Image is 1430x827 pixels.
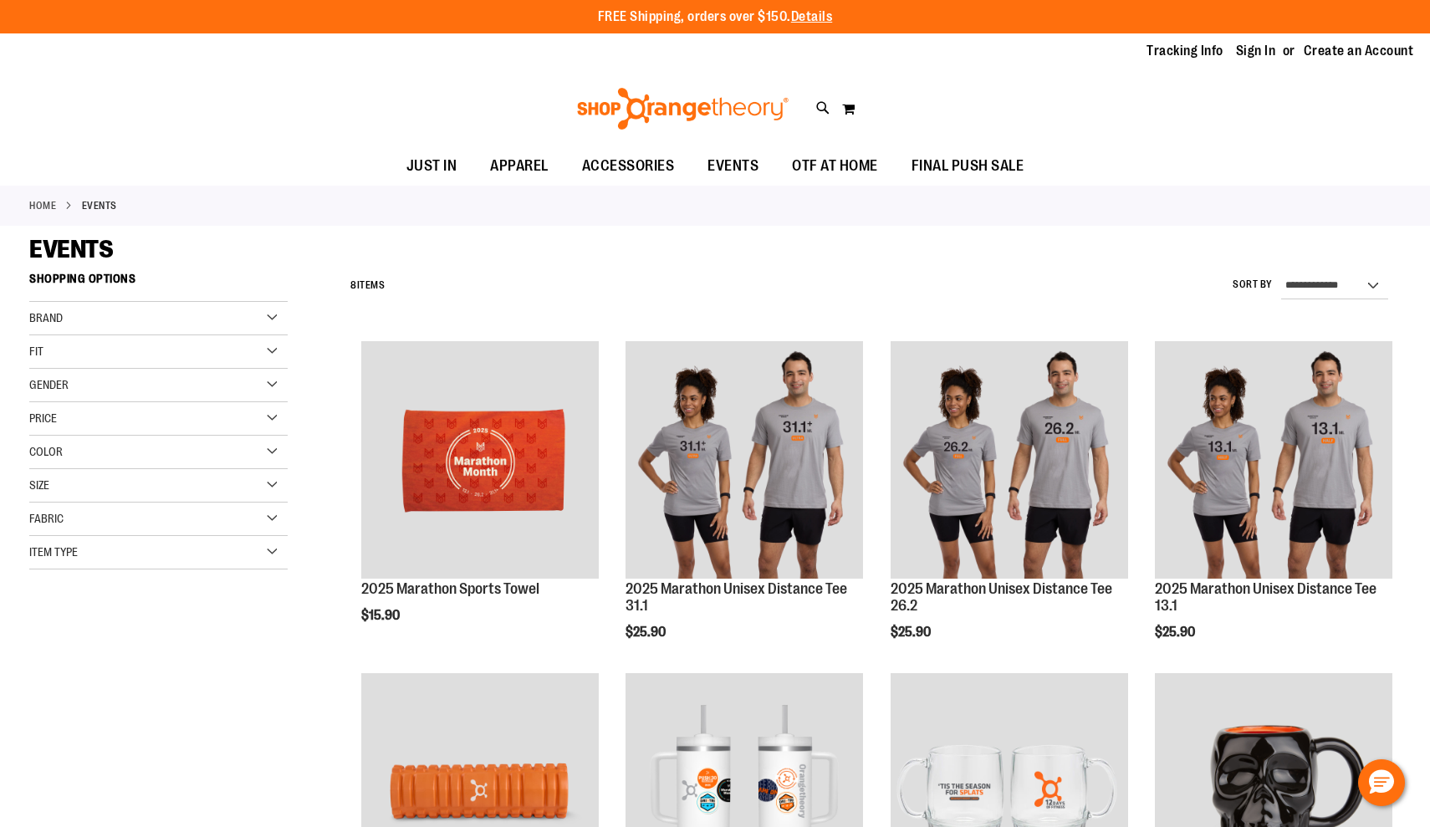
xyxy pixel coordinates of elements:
[361,580,539,597] a: 2025 Marathon Sports Towel
[882,333,1136,682] div: product
[1155,580,1376,614] a: 2025 Marathon Unisex Distance Tee 13.1
[626,341,863,579] img: 2025 Marathon Unisex Distance Tee 31.1
[29,378,69,391] span: Gender
[29,235,113,263] span: EVENTS
[775,147,895,186] a: OTF AT HOME
[626,341,863,581] a: 2025 Marathon Unisex Distance Tee 31.1
[1147,333,1401,682] div: product
[565,147,692,186] a: ACCESSORIES
[353,333,607,666] div: product
[473,147,565,186] a: APPAREL
[891,625,933,640] span: $25.90
[490,147,549,185] span: APPAREL
[626,580,847,614] a: 2025 Marathon Unisex Distance Tee 31.1
[29,311,63,324] span: Brand
[891,580,1112,614] a: 2025 Marathon Unisex Distance Tee 26.2
[29,264,288,302] strong: Shopping Options
[891,341,1128,579] img: 2025 Marathon Unisex Distance Tee 26.2
[617,333,871,682] div: product
[350,279,357,291] span: 8
[1358,759,1405,806] button: Hello, have a question? Let’s chat.
[895,147,1041,186] a: FINAL PUSH SALE
[82,198,117,213] strong: EVENTS
[582,147,675,185] span: ACCESSORIES
[1236,42,1276,60] a: Sign In
[29,478,49,492] span: Size
[361,341,599,581] a: 2025 Marathon Sports Towel
[1147,42,1223,60] a: Tracking Info
[626,625,668,640] span: $25.90
[891,341,1128,581] a: 2025 Marathon Unisex Distance Tee 26.2
[1155,341,1392,579] img: 2025 Marathon Unisex Distance Tee 13.1
[29,512,64,525] span: Fabric
[29,411,57,425] span: Price
[390,147,474,186] a: JUST IN
[707,147,758,185] span: EVENTS
[29,445,63,458] span: Color
[1233,278,1273,292] label: Sort By
[598,8,833,27] p: FREE Shipping, orders over $150.
[29,545,78,559] span: Item Type
[575,88,791,130] img: Shop Orangetheory
[912,147,1024,185] span: FINAL PUSH SALE
[361,608,402,623] span: $15.90
[1155,341,1392,581] a: 2025 Marathon Unisex Distance Tee 13.1
[1155,625,1198,640] span: $25.90
[29,198,56,213] a: Home
[350,273,385,299] h2: Items
[691,147,775,185] a: EVENTS
[361,341,599,579] img: 2025 Marathon Sports Towel
[792,147,878,185] span: OTF AT HOME
[791,9,833,24] a: Details
[29,345,43,358] span: Fit
[406,147,457,185] span: JUST IN
[1304,42,1414,60] a: Create an Account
